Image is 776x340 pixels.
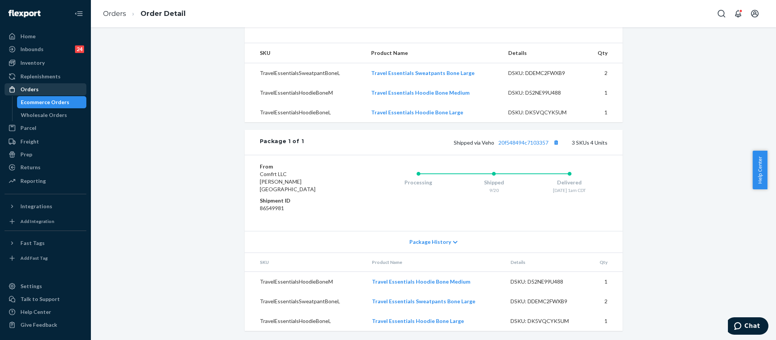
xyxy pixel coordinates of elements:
button: Integrations [5,200,86,212]
button: Open Search Box [714,6,729,21]
a: Travel Essentials Sweatpants Bone Large [372,298,475,304]
iframe: Opens a widget where you can chat to one of our agents [728,317,768,336]
a: Home [5,30,86,42]
a: Inventory [5,57,86,69]
td: TravelEssentialsSweatpantBoneL [245,292,366,311]
a: Returns [5,161,86,173]
button: Help Center [753,151,767,189]
th: Qty [587,253,622,272]
td: TravelEssentialsHoodieBoneM [245,272,366,292]
div: DSKU: DK5VQCYK5UM [511,317,582,325]
div: DSKU: D52NE99U488 [511,278,582,285]
div: Ecommerce Orders [21,98,69,106]
a: Travel Essentials Hoodie Bone Large [371,109,463,115]
td: TravelEssentialsHoodieBoneL [245,103,365,122]
button: Open notifications [731,6,746,21]
div: [DATE] 1am CDT [532,187,607,193]
td: TravelEssentialsSweatpantBoneL [245,63,365,83]
a: Settings [5,280,86,292]
td: 1 [586,103,622,122]
div: Delivered [532,179,607,186]
img: Flexport logo [8,10,41,17]
button: Talk to Support [5,293,86,305]
div: Orders [20,86,39,93]
a: Add Integration [5,215,86,228]
div: Package 1 of 1 [260,137,304,147]
td: 1 [587,272,622,292]
div: Freight [20,138,39,145]
div: Processing [381,179,456,186]
div: DSKU: DK5VQCYK5UM [508,109,579,116]
th: SKU [245,43,365,63]
a: Ecommerce Orders [17,96,87,108]
a: Freight [5,136,86,148]
div: Help Center [20,308,51,316]
button: Copy tracking number [551,137,561,147]
div: DSKU: DDEMC2FWXB9 [511,298,582,305]
button: Give Feedback [5,319,86,331]
div: Shipped [456,179,532,186]
div: Returns [20,164,41,171]
div: Fast Tags [20,239,45,247]
a: Help Center [5,306,86,318]
div: Add Integration [20,218,54,225]
th: Product Name [365,43,502,63]
a: Travel Essentials Hoodie Bone Medium [372,278,470,285]
div: Settings [20,282,42,290]
a: Travel Essentials Sweatpants Bone Large [371,70,475,76]
div: Replenishments [20,73,61,80]
dt: From [260,163,350,170]
a: Parcel [5,122,86,134]
a: Reporting [5,175,86,187]
div: Prep [20,151,32,158]
div: Add Fast Tag [20,255,48,261]
div: DSKU: DDEMC2FWXB9 [508,69,579,77]
button: Close Navigation [71,6,86,21]
div: Talk to Support [20,295,60,303]
a: 20f548494c7103357 [498,139,548,146]
ol: breadcrumbs [97,3,192,25]
td: 2 [586,63,622,83]
div: Parcel [20,124,36,132]
th: Details [502,43,586,63]
div: 24 [75,45,84,53]
div: 9/20 [456,187,532,193]
div: Home [20,33,36,40]
button: Fast Tags [5,237,86,249]
a: Orders [5,83,86,95]
a: Replenishments [5,70,86,83]
a: Travel Essentials Hoodie Bone Medium [371,89,470,96]
div: DSKU: D52NE99U488 [508,89,579,97]
div: 3 SKUs 4 Units [304,137,607,147]
td: 2 [587,292,622,311]
a: Prep [5,148,86,161]
div: Inventory [20,59,45,67]
a: Order Detail [141,9,186,18]
th: SKU [245,253,366,272]
dd: 86549981 [260,204,350,212]
div: Inbounds [20,45,44,53]
a: Orders [103,9,126,18]
a: Wholesale Orders [17,109,87,121]
a: Travel Essentials Hoodie Bone Large [372,318,464,324]
div: Reporting [20,177,46,185]
div: Give Feedback [20,321,57,329]
div: Wholesale Orders [21,111,67,119]
a: Inbounds24 [5,43,86,55]
button: Open account menu [747,6,762,21]
a: Add Fast Tag [5,252,86,264]
td: TravelEssentialsHoodieBoneM [245,83,365,103]
dt: Shipment ID [260,197,350,204]
th: Qty [586,43,622,63]
th: Details [504,253,588,272]
span: Package History [409,238,451,246]
th: Product Name [366,253,504,272]
span: Shipped via Veho [454,139,561,146]
div: Integrations [20,203,52,210]
span: Comfrt LLC [PERSON_NAME][GEOGRAPHIC_DATA] [260,171,315,192]
td: TravelEssentialsHoodieBoneL [245,311,366,331]
td: 1 [587,311,622,331]
td: 1 [586,83,622,103]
